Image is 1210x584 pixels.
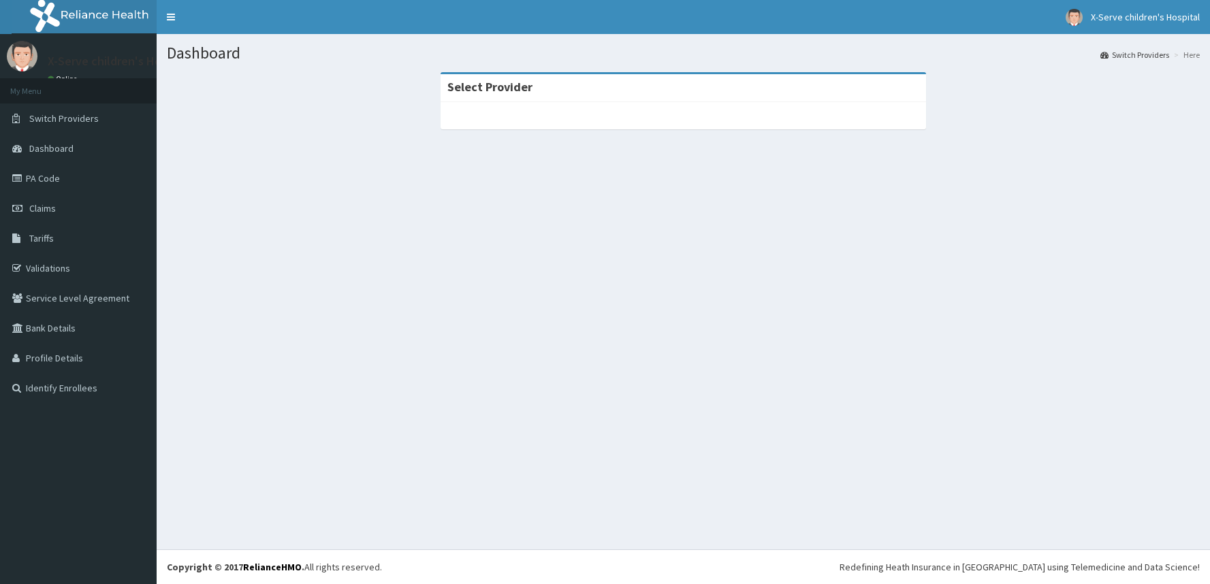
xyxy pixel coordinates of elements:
[1171,49,1200,61] li: Here
[48,74,80,84] a: Online
[1066,9,1083,26] img: User Image
[29,142,74,155] span: Dashboard
[1091,11,1200,23] span: X-Serve children's Hospital
[7,41,37,71] img: User Image
[29,202,56,214] span: Claims
[1100,49,1169,61] a: Switch Providers
[29,112,99,125] span: Switch Providers
[157,549,1210,584] footer: All rights reserved.
[29,232,54,244] span: Tariffs
[167,44,1200,62] h1: Dashboard
[167,561,304,573] strong: Copyright © 2017 .
[48,55,191,67] p: X-Serve children's Hospital
[447,79,532,95] strong: Select Provider
[243,561,302,573] a: RelianceHMO
[840,560,1200,574] div: Redefining Heath Insurance in [GEOGRAPHIC_DATA] using Telemedicine and Data Science!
